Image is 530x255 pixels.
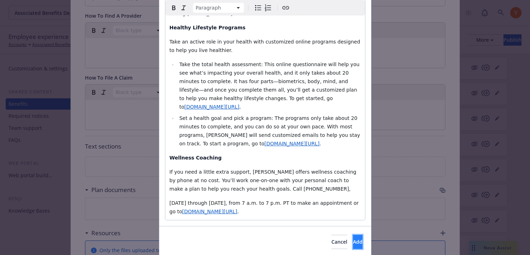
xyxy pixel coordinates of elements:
a: [DOMAIN_NAME][URL] [184,104,240,110]
span: Cancel [331,238,347,245]
span: . [319,141,321,146]
button: Numbered list [263,3,273,13]
button: Bulleted list [253,3,263,13]
span: Add [353,238,363,245]
span: If you need a little extra support, [PERSON_NAME] offers wellness coaching by phone at no cost. Y... [170,169,358,192]
a: [DOMAIN_NAME][URL] [182,209,237,214]
span: . [237,209,239,214]
button: Bold [169,3,179,13]
span: [DATE] through [DATE], from 7 a.m. to 7 p.m. PT to make an appointment or go to [170,200,360,214]
span: Take an active role in your health with customized online programs designed to help you live heal... [170,39,362,53]
span: Set a health goal and pick a program: The programs only take about 20 minutes to complete, and yo... [179,115,361,146]
a: [DOMAIN_NAME][URL] [264,141,320,146]
span: Take the total health assessment: This online questionnaire will help you see what’s impacting yo... [179,62,361,110]
div: toggle group [253,3,273,13]
button: Block type [193,3,244,13]
button: Create link [281,3,291,13]
strong: Healthy Lifestyle Programs [170,25,246,30]
button: Cancel [331,235,347,249]
button: Italic [179,3,189,13]
span: . [239,104,241,110]
strong: Wellness Coaching [170,155,222,161]
button: Add [353,235,363,249]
